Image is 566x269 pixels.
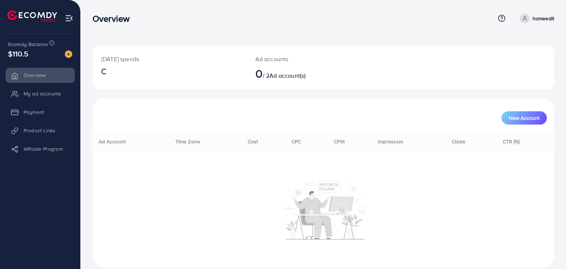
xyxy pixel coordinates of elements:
[92,13,136,24] h3: Overview
[7,10,57,22] img: logo
[532,14,554,23] p: homeedit
[65,50,72,58] img: image
[269,71,305,80] span: Ad account(s)
[8,41,48,48] span: Ecomdy Balance
[509,115,539,120] span: New Account
[65,14,73,22] img: menu
[255,65,263,82] span: 0
[8,48,28,59] span: $110.5
[517,14,554,23] a: homeedit
[255,66,353,80] h2: / 2
[101,55,238,63] p: [DATE] spends
[502,111,547,125] button: New Account
[255,55,353,63] p: Ad accounts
